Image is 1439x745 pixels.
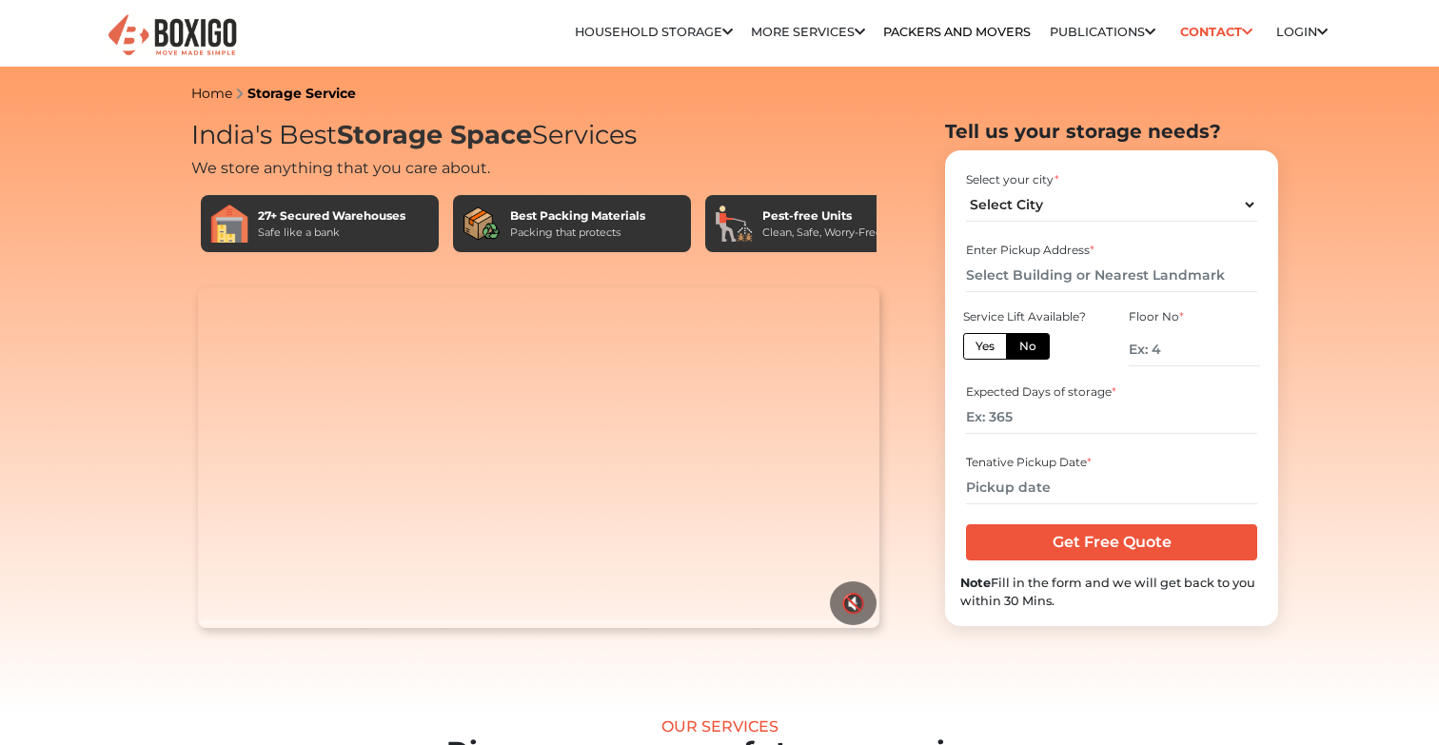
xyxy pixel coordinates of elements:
[106,12,239,59] img: Boxigo
[191,85,232,102] a: Home
[510,207,645,225] div: Best Packing Materials
[1129,333,1260,366] input: Ex: 4
[191,120,886,151] h1: India's Best Services
[966,383,1256,401] div: Expected Days of storage
[198,287,878,628] video: Your browser does not support the video tag.
[830,581,877,625] button: 🔇
[1006,333,1050,360] label: No
[960,574,1263,610] div: Fill in the form and we will get back to you within 30 Mins.
[463,205,501,243] img: Best Packing Materials
[1050,25,1155,39] a: Publications
[762,225,882,241] div: Clean, Safe, Worry-Free
[247,85,356,102] a: Storage Service
[337,119,532,150] span: Storage Space
[191,159,490,177] span: We store anything that you care about.
[883,25,1031,39] a: Packers and Movers
[966,454,1256,471] div: Tenative Pickup Date
[966,471,1256,504] input: Pickup date
[762,207,882,225] div: Pest-free Units
[715,205,753,243] img: Pest-free Units
[966,401,1256,434] input: Ex: 365
[1276,25,1328,39] a: Login
[1173,17,1258,47] a: Contact
[57,717,1381,735] div: Our Services
[963,333,1007,360] label: Yes
[1129,308,1260,325] div: Floor No
[258,225,405,241] div: Safe like a bank
[966,259,1256,292] input: Select Building or Nearest Landmark
[960,576,991,590] b: Note
[210,205,248,243] img: 27+ Secured Warehouses
[751,25,865,39] a: More services
[963,308,1094,325] div: Service Lift Available?
[258,207,405,225] div: 27+ Secured Warehouses
[510,225,645,241] div: Packing that protects
[575,25,733,39] a: Household Storage
[966,524,1256,560] input: Get Free Quote
[966,242,1256,259] div: Enter Pickup Address
[945,120,1278,143] h2: Tell us your storage needs?
[966,171,1256,188] div: Select your city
